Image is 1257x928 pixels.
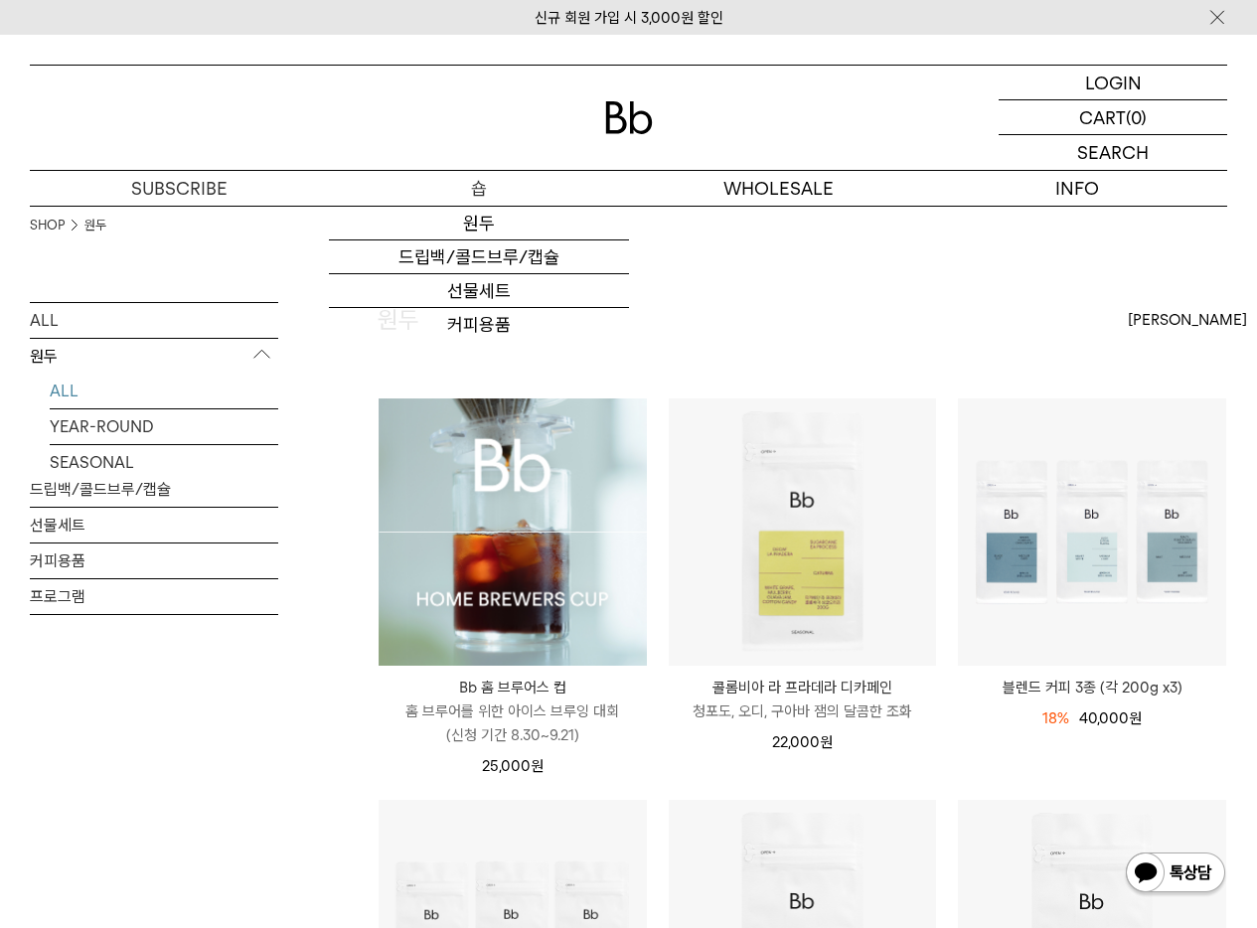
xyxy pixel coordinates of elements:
[329,240,628,274] a: 드립백/콜드브루/캡슐
[772,733,833,751] span: 22,000
[30,303,278,338] a: ALL
[30,508,278,542] a: 선물세트
[1129,709,1142,727] span: 원
[30,543,278,578] a: 커피용품
[30,216,65,235] a: SHOP
[820,733,833,751] span: 원
[1124,851,1227,898] img: 카카오톡 채널 1:1 채팅 버튼
[669,699,937,723] p: 청포도, 오디, 구아바 잼의 달콤한 조화
[50,409,278,444] a: YEAR-ROUND
[30,171,329,206] a: SUBSCRIBE
[535,9,723,27] a: 신규 회원 가입 시 3,000원 할인
[379,676,647,699] p: Bb 홈 브루어스 컵
[329,207,628,240] a: 원두
[928,171,1227,206] p: INFO
[329,308,628,342] a: 커피용품
[958,676,1226,699] a: 블렌드 커피 3종 (각 200g x3)
[669,676,937,723] a: 콜롬비아 라 프라데라 디카페인 청포도, 오디, 구아바 잼의 달콤한 조화
[958,398,1226,667] img: 블렌드 커피 3종 (각 200g x3)
[329,274,628,308] a: 선물세트
[1085,66,1142,99] p: LOGIN
[1126,100,1147,134] p: (0)
[50,445,278,480] a: SEASONAL
[30,579,278,614] a: 프로그램
[531,757,544,775] span: 원
[50,374,278,408] a: ALL
[999,66,1227,100] a: LOGIN
[1079,709,1142,727] span: 40,000
[1128,308,1247,332] span: [PERSON_NAME]
[482,757,544,775] span: 25,000
[30,472,278,507] a: 드립백/콜드브루/캡슐
[30,339,278,375] p: 원두
[379,699,647,747] p: 홈 브루어를 위한 아이스 브루잉 대회 (신청 기간 8.30~9.21)
[84,216,106,235] a: 원두
[379,676,647,747] a: Bb 홈 브루어스 컵 홈 브루어를 위한 아이스 브루잉 대회(신청 기간 8.30~9.21)
[1077,135,1149,170] p: SEARCH
[669,398,937,667] img: 콜롬비아 라 프라데라 디카페인
[629,171,928,206] p: WHOLESALE
[669,676,937,699] p: 콜롬비아 라 프라데라 디카페인
[999,100,1227,135] a: CART (0)
[1079,100,1126,134] p: CART
[1042,706,1069,730] div: 18%
[329,171,628,206] a: 숍
[379,398,647,667] img: Bb 홈 브루어스 컵
[605,101,653,134] img: 로고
